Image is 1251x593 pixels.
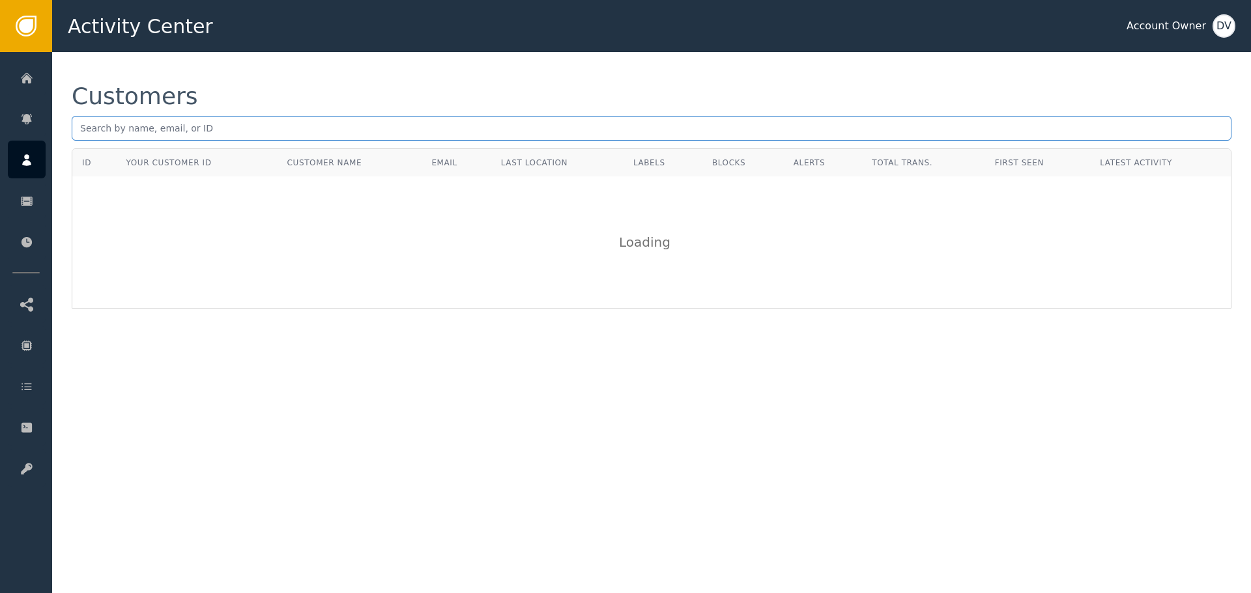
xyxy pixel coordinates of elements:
[712,157,774,169] div: Blocks
[619,232,684,252] div: Loading
[794,157,852,169] div: Alerts
[72,116,1231,141] input: Search by name, email, or ID
[72,85,198,108] div: Customers
[287,157,412,169] div: Customer Name
[1213,14,1235,38] button: DV
[633,157,693,169] div: Labels
[501,157,614,169] div: Last Location
[1100,157,1221,169] div: Latest Activity
[68,12,213,41] span: Activity Center
[431,157,481,169] div: Email
[995,157,1081,169] div: First Seen
[1127,18,1206,34] div: Account Owner
[872,157,975,169] div: Total Trans.
[82,157,91,169] div: ID
[126,157,211,169] div: Your Customer ID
